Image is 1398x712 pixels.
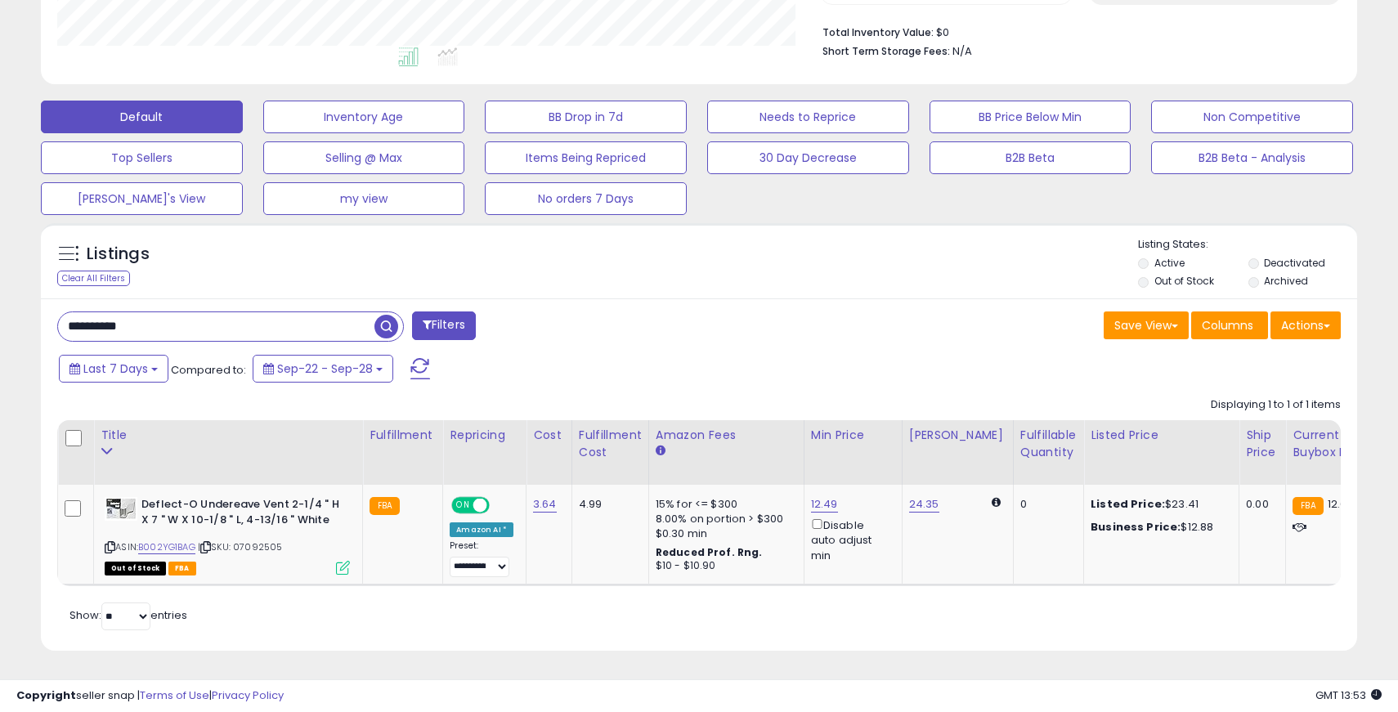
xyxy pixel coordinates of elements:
small: FBA [370,497,400,515]
button: Needs to Reprice [707,101,909,133]
button: Top Sellers [41,141,243,174]
label: Active [1154,256,1185,270]
div: 8.00% on portion > $300 [656,512,791,526]
button: Non Competitive [1151,101,1353,133]
div: 4.99 [579,497,636,512]
span: ON [453,499,473,513]
button: B2B Beta [930,141,1131,174]
span: Last 7 Days [83,360,148,377]
div: Amazon AI * [450,522,513,537]
span: N/A [952,43,972,59]
div: 0 [1020,497,1071,512]
button: Inventory Age [263,101,465,133]
div: Repricing [450,427,519,444]
a: Privacy Policy [212,687,284,703]
li: $0 [822,21,1329,41]
p: Listing States: [1138,237,1356,253]
span: Sep-22 - Sep-28 [277,360,373,377]
b: Total Inventory Value: [822,25,934,39]
button: BB Drop in 7d [485,101,687,133]
div: 0.00 [1246,497,1273,512]
button: Items Being Repriced [485,141,687,174]
b: Business Price: [1091,519,1181,535]
span: Compared to: [171,362,246,378]
div: [PERSON_NAME] [909,427,1006,444]
div: Ship Price [1246,427,1279,461]
div: Fulfillable Quantity [1020,427,1077,461]
span: FBA [168,562,196,575]
b: Short Term Storage Fees: [822,44,950,58]
button: Selling @ Max [263,141,465,174]
a: 24.35 [909,496,939,513]
div: Amazon Fees [656,427,797,444]
div: Current Buybox Price [1293,427,1377,461]
span: Columns [1202,317,1253,334]
button: Default [41,101,243,133]
a: 3.64 [533,496,557,513]
small: Amazon Fees. [656,444,665,459]
div: Displaying 1 to 1 of 1 items [1211,397,1341,413]
button: [PERSON_NAME]'s View [41,182,243,215]
div: Min Price [811,427,895,444]
div: Fulfillment Cost [579,427,642,461]
div: ASIN: [105,497,350,573]
span: 2025-10-6 13:53 GMT [1315,687,1382,703]
a: Terms of Use [140,687,209,703]
div: 15% for <= $300 [656,497,791,512]
div: Title [101,427,356,444]
button: BB Price Below Min [930,101,1131,133]
button: Save View [1104,311,1189,339]
label: Archived [1264,274,1308,288]
button: my view [263,182,465,215]
div: Disable auto adjust min [811,516,889,563]
div: $12.88 [1091,520,1226,535]
button: Sep-22 - Sep-28 [253,355,393,383]
strong: Copyright [16,687,76,703]
div: Fulfillment [370,427,436,444]
label: Deactivated [1264,256,1325,270]
h5: Listings [87,243,150,266]
b: Reduced Prof. Rng. [656,545,763,559]
span: Show: entries [69,607,187,623]
button: Filters [412,311,476,340]
button: Actions [1270,311,1341,339]
b: Deflect-O Undereave Vent 2-1/4 " H X 7 " W X 10-1/8 " L, 4-13/16 " White [141,497,340,531]
a: 12.49 [811,496,838,513]
small: FBA [1293,497,1323,515]
button: No orders 7 Days [485,182,687,215]
img: 41Gc1n3XH5L._SL40_.jpg [105,497,137,521]
div: $10 - $10.90 [656,559,791,573]
button: Last 7 Days [59,355,168,383]
label: Out of Stock [1154,274,1214,288]
a: B002YG1BAG [138,540,195,554]
span: All listings that are currently out of stock and unavailable for purchase on Amazon [105,562,166,575]
div: $0.30 min [656,526,791,541]
b: Listed Price: [1091,496,1165,512]
span: OFF [487,499,513,513]
div: Cost [533,427,565,444]
div: Preset: [450,540,513,577]
button: 30 Day Decrease [707,141,909,174]
div: Listed Price [1091,427,1232,444]
div: seller snap | | [16,688,284,704]
button: Columns [1191,311,1268,339]
div: $23.41 [1091,497,1226,512]
span: 12.6 [1328,496,1347,512]
div: Clear All Filters [57,271,130,286]
span: | SKU: 07092505 [198,540,283,553]
button: B2B Beta - Analysis [1151,141,1353,174]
